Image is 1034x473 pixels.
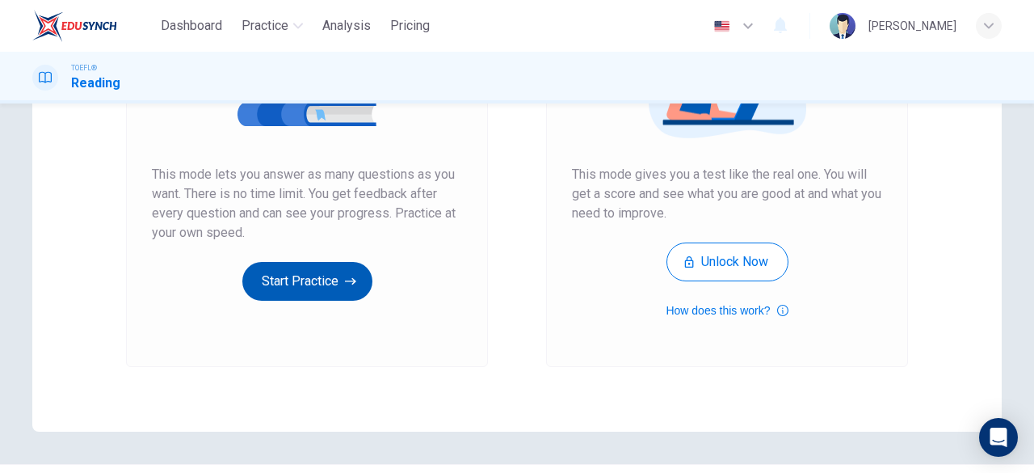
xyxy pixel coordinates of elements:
span: Pricing [390,16,430,36]
img: en [712,20,732,32]
span: Analysis [322,16,371,36]
button: Analysis [316,11,377,40]
img: EduSynch logo [32,10,117,42]
button: Dashboard [154,11,229,40]
span: Dashboard [161,16,222,36]
button: Practice [235,11,309,40]
button: Unlock Now [666,243,788,281]
span: TOEFL® [71,62,97,74]
button: How does this work? [666,301,788,320]
span: Practice [242,16,288,36]
span: This mode gives you a test like the real one. You will get a score and see what you are good at a... [572,165,882,223]
button: Start Practice [242,262,372,301]
a: EduSynch logo [32,10,154,42]
img: Profile picture [830,13,855,39]
span: This mode lets you answer as many questions as you want. There is no time limit. You get feedback... [152,165,462,243]
div: Open Intercom Messenger [979,418,1018,457]
h1: Reading [71,74,120,93]
div: [PERSON_NAME] [868,16,956,36]
button: Pricing [384,11,436,40]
